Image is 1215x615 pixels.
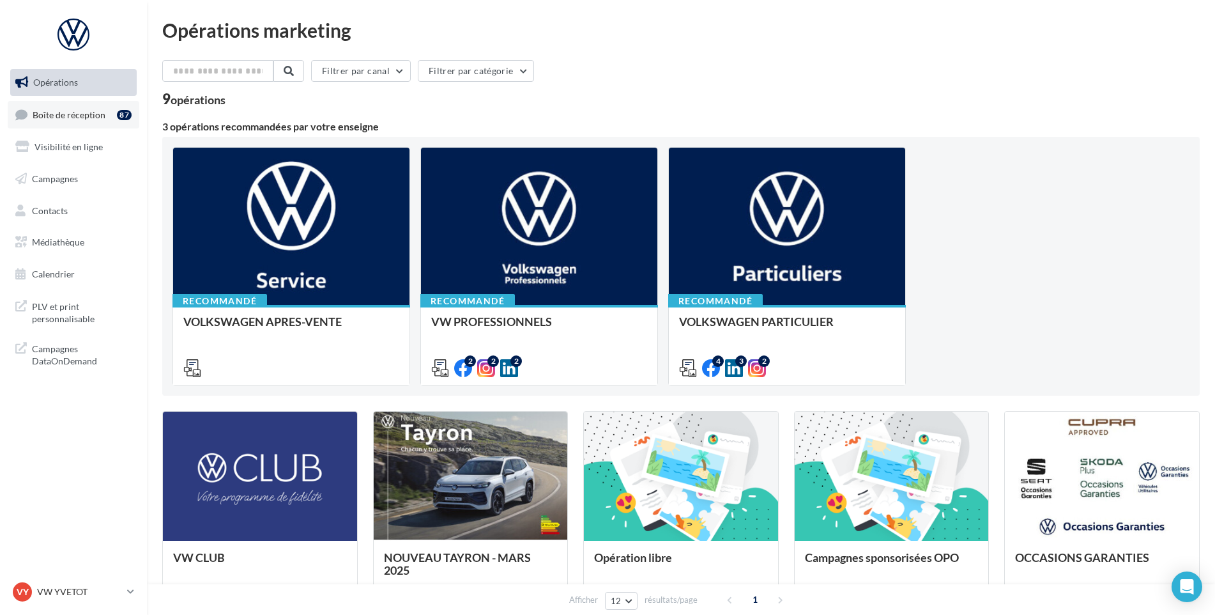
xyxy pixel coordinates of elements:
button: 12 [605,592,638,610]
div: Recommandé [420,294,515,308]
span: VW PROFESSIONNELS [431,315,552,329]
a: VY VW YVETOT [10,580,137,604]
div: Opérations marketing [162,20,1200,40]
div: Recommandé [668,294,763,308]
a: PLV et print personnalisable [8,293,139,331]
span: Campagnes sponsorisées OPO [805,550,959,564]
a: Contacts [8,198,139,224]
div: opérations [171,94,225,105]
span: Calendrier [32,269,75,279]
div: Recommandé [172,294,267,308]
span: PLV et print personnalisable [32,298,132,325]
p: VW YVETOT [37,586,122,598]
div: 2 [510,355,522,367]
span: Boîte de réception [33,109,105,120]
button: Filtrer par canal [311,60,411,82]
a: Calendrier [8,261,139,288]
div: 4 [712,355,724,367]
span: Médiathèque [32,237,84,247]
span: Opérations [33,77,78,88]
span: Visibilité en ligne [34,141,103,152]
span: VW CLUB [173,550,225,564]
div: 2 [464,355,476,367]
a: Campagnes [8,166,139,192]
a: Boîte de réception87 [8,101,139,128]
button: Filtrer par catégorie [418,60,534,82]
span: Contacts [32,205,68,215]
a: Visibilité en ligne [8,134,139,160]
span: 12 [611,596,622,606]
span: Campagnes DataOnDemand [32,340,132,368]
div: Open Intercom Messenger [1172,572,1202,602]
span: Opération libre [594,550,672,564]
span: 1 [745,589,765,610]
span: résultats/page [645,594,698,606]
a: Médiathèque [8,229,139,256]
span: VY [17,586,29,598]
a: Opérations [8,69,139,96]
div: 3 opérations recommandées par votre enseigne [162,121,1200,132]
div: 87 [117,110,132,120]
div: 2 [487,355,499,367]
span: Campagnes [32,173,78,184]
div: 2 [758,355,770,367]
span: VOLKSWAGEN PARTICULIER [679,315,834,329]
span: VOLKSWAGEN APRES-VENTE [183,315,342,329]
div: 9 [162,92,225,106]
span: Afficher [569,594,598,606]
a: Campagnes DataOnDemand [8,335,139,373]
span: NOUVEAU TAYRON - MARS 2025 [384,550,531,577]
div: 3 [735,355,747,367]
span: OCCASIONS GARANTIES [1015,550,1149,564]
